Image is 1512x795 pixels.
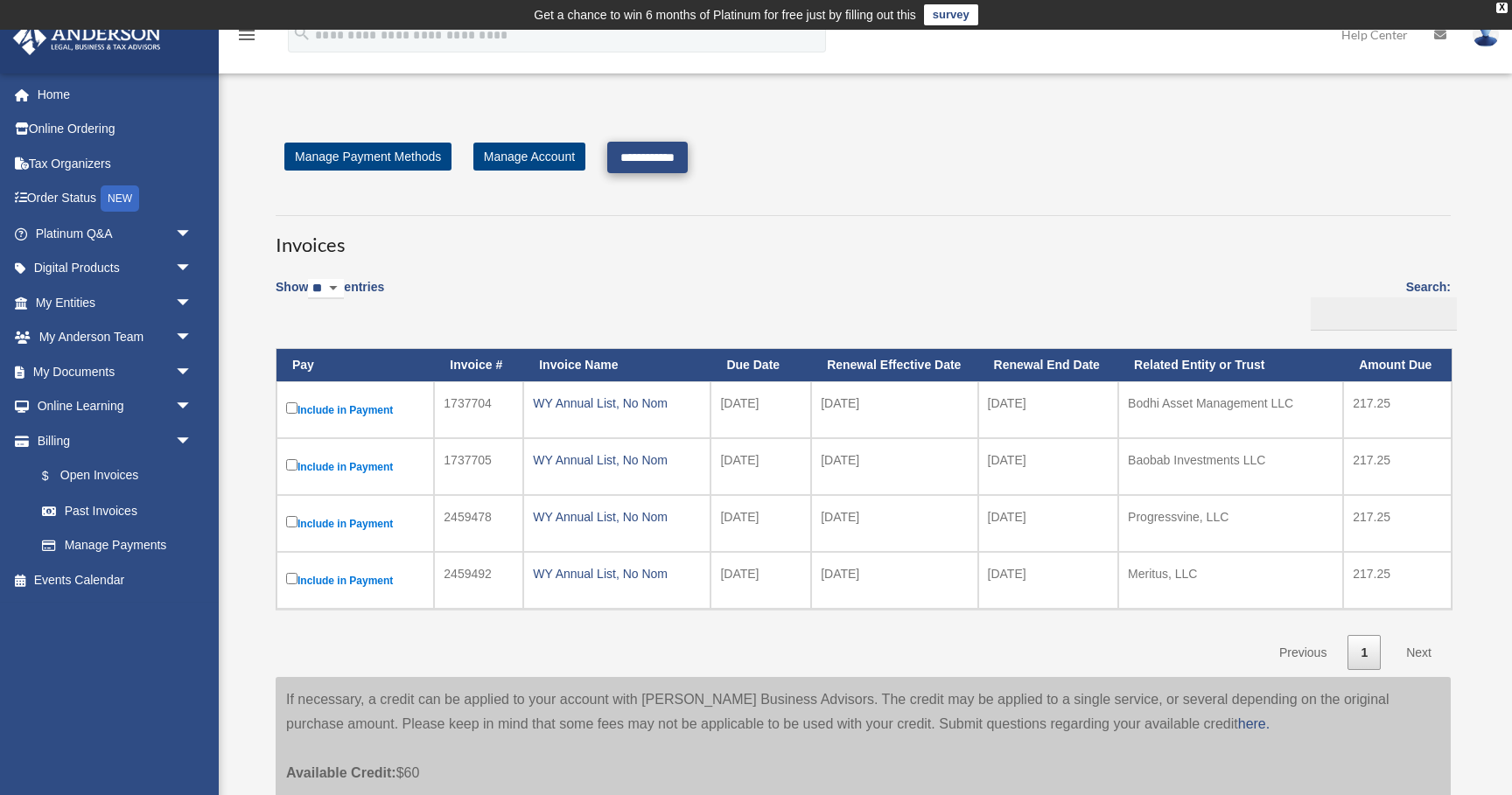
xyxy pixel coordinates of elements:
a: Events Calendar [12,562,219,597]
a: $Open Invoices [24,458,201,494]
a: Past Invoices [24,493,210,528]
span: arrow_drop_down [175,354,210,390]
a: My Entitiesarrow_drop_down [12,285,219,320]
input: Search: [1311,297,1457,331]
td: [DATE] [710,438,811,495]
td: 1737705 [434,438,523,495]
span: arrow_drop_down [175,216,210,252]
a: Digital Productsarrow_drop_down [12,251,219,286]
span: arrow_drop_down [175,389,210,425]
div: WY Annual List, No Nom [533,391,701,415]
a: menu [236,31,257,45]
span: arrow_drop_down [175,251,210,287]
div: WY Annual List, No Nom [533,448,701,472]
a: Order StatusNEW [12,181,219,217]
span: arrow_drop_down [175,285,210,321]
div: close [1496,3,1508,13]
th: Amount Due: activate to sort column ascending [1343,349,1452,381]
label: Include in Payment [286,399,424,421]
a: 1 [1347,635,1381,671]
th: Renewal Effective Date: activate to sort column ascending [811,349,977,381]
a: Home [12,77,219,112]
a: here. [1238,716,1270,731]
label: Search: [1305,276,1451,331]
label: Include in Payment [286,569,424,591]
label: Include in Payment [286,456,424,478]
td: [DATE] [978,495,1119,552]
th: Pay: activate to sort column descending [276,349,434,381]
td: [DATE] [811,495,977,552]
td: [DATE] [710,381,811,438]
td: [DATE] [978,381,1119,438]
a: Online Learningarrow_drop_down [12,389,219,424]
div: WY Annual List, No Nom [533,561,701,586]
div: WY Annual List, No Nom [533,505,701,529]
td: 2459492 [434,552,523,609]
td: Meritus, LLC [1118,552,1343,609]
a: Manage Payments [24,528,210,563]
a: Previous [1266,635,1340,671]
td: 217.25 [1343,438,1452,495]
th: Related Entity or Trust: activate to sort column ascending [1118,349,1343,381]
div: Get a chance to win 6 months of Platinum for free just by filling out this [534,4,916,25]
td: 217.25 [1343,552,1452,609]
th: Due Date: activate to sort column ascending [710,349,811,381]
a: Manage Payment Methods [284,143,451,171]
td: 217.25 [1343,495,1452,552]
input: Include in Payment [286,402,297,414]
a: My Anderson Teamarrow_drop_down [12,320,219,355]
a: survey [924,4,978,25]
td: [DATE] [978,438,1119,495]
i: menu [236,24,257,45]
input: Include in Payment [286,516,297,527]
td: 1737704 [434,381,523,438]
div: NEW [101,185,139,212]
span: arrow_drop_down [175,423,210,459]
span: arrow_drop_down [175,320,210,356]
img: Anderson Advisors Platinum Portal [8,21,166,55]
td: [DATE] [811,552,977,609]
th: Renewal End Date: activate to sort column ascending [978,349,1119,381]
td: [DATE] [811,381,977,438]
td: 217.25 [1343,381,1452,438]
input: Include in Payment [286,459,297,471]
span: $ [52,465,60,487]
a: Manage Account [473,143,585,171]
p: $60 [286,736,1440,785]
td: 2459478 [434,495,523,552]
td: Progressvine, LLC [1118,495,1343,552]
span: Available Credit: [286,765,396,780]
td: Bodhi Asset Management LLC [1118,381,1343,438]
a: Tax Organizers [12,146,219,181]
label: Show entries [276,276,384,317]
h3: Invoices [276,215,1451,259]
th: Invoice #: activate to sort column ascending [434,349,523,381]
th: Invoice Name: activate to sort column ascending [523,349,710,381]
i: search [292,24,311,43]
a: My Documentsarrow_drop_down [12,354,219,389]
td: [DATE] [710,552,811,609]
a: Platinum Q&Aarrow_drop_down [12,216,219,251]
input: Include in Payment [286,573,297,584]
img: User Pic [1473,22,1499,47]
label: Include in Payment [286,513,424,534]
a: Next [1393,635,1445,671]
td: [DATE] [811,438,977,495]
td: [DATE] [978,552,1119,609]
td: [DATE] [710,495,811,552]
td: Baobab Investments LLC [1118,438,1343,495]
a: Online Ordering [12,112,219,147]
a: Billingarrow_drop_down [12,423,210,458]
select: Showentries [308,279,344,299]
